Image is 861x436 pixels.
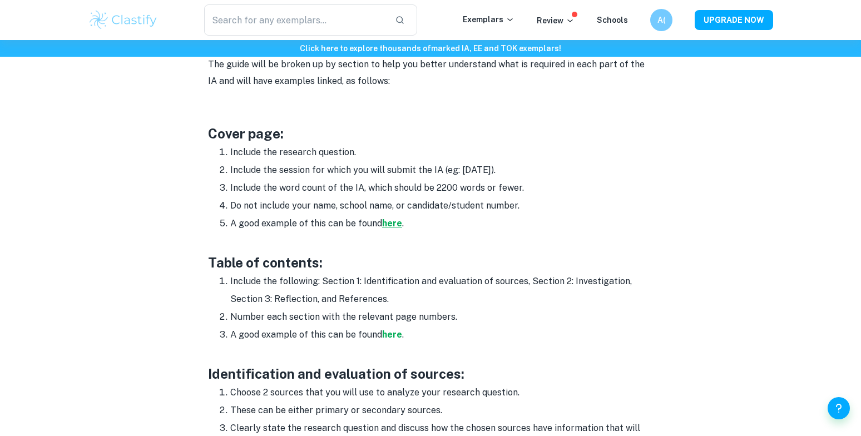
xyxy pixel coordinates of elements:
[230,326,653,344] li: A good example of this can be found .
[597,16,628,24] a: Schools
[208,364,653,384] h3: Identification and evaluation of sources:
[230,143,653,161] li: Include the research question.
[230,272,653,308] li: Include the following: Section 1: Identification and evaluation of sources, Section 2: Investigat...
[208,123,653,143] h3: Cover page:
[463,13,514,26] p: Exemplars
[230,161,653,179] li: Include the session for which you will submit the IA (eg: [DATE]).
[828,397,850,419] button: Help and Feedback
[695,10,773,30] button: UPGRADE NOW
[2,42,859,54] h6: Click here to explore thousands of marked IA, EE and TOK exemplars !
[230,197,653,215] li: Do not include your name, school name, or candidate/student number.
[230,384,653,402] li: Choose 2 sources that you will use to analyze your research question.
[208,56,653,90] p: The guide will be broken up by section to help you better understand what is required in each par...
[88,9,159,31] img: Clastify logo
[208,252,653,272] h3: Table of contents:
[230,215,653,232] li: A good example of this can be found .
[230,308,653,326] li: Number each section with the relevant page numbers.
[204,4,386,36] input: Search for any exemplars...
[230,402,653,419] li: These can be either primary or secondary sources.
[382,218,402,229] a: here
[655,14,668,26] h6: A(
[537,14,575,27] p: Review
[382,329,402,340] a: here
[230,179,653,197] li: Include the word count of the IA, which should be 2200 words or fewer.
[650,9,672,31] button: A(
